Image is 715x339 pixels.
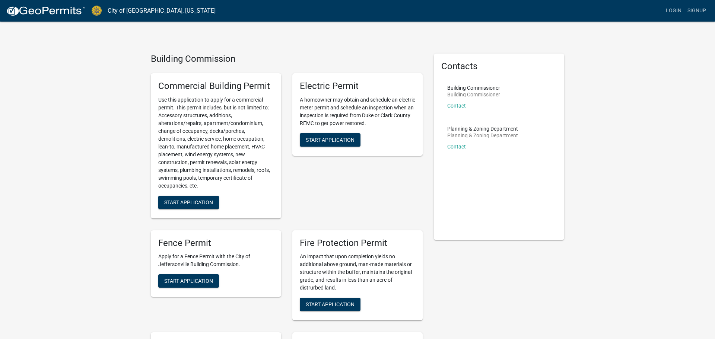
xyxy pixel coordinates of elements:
[306,137,355,143] span: Start Application
[300,253,415,292] p: An impact that upon completion yields no additional above ground, man-made materials or structure...
[158,253,274,268] p: Apply for a Fence Permit with the City of Jeffersonville Building Commission.
[164,199,213,205] span: Start Application
[158,274,219,288] button: Start Application
[447,144,466,150] a: Contact
[300,298,360,311] button: Start Application
[663,4,684,18] a: Login
[158,81,274,92] h5: Commercial Building Permit
[447,85,500,90] p: Building Commissioner
[447,133,518,138] p: Planning & Zoning Department
[441,61,557,72] h5: Contacts
[92,6,102,16] img: City of Jeffersonville, Indiana
[300,81,415,92] h5: Electric Permit
[108,4,216,17] a: City of [GEOGRAPHIC_DATA], [US_STATE]
[300,96,415,127] p: A homeowner may obtain and schedule an electric meter permit and schedule an inspection when an i...
[447,126,518,131] p: Planning & Zoning Department
[684,4,709,18] a: Signup
[151,54,423,64] h4: Building Commission
[158,238,274,249] h5: Fence Permit
[447,103,466,109] a: Contact
[158,196,219,209] button: Start Application
[300,133,360,147] button: Start Application
[300,238,415,249] h5: Fire Protection Permit
[306,301,355,307] span: Start Application
[447,92,500,97] p: Building Commissioner
[164,278,213,284] span: Start Application
[158,96,274,190] p: Use this application to apply for a commercial permit. This permit includes, but is not limited t...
